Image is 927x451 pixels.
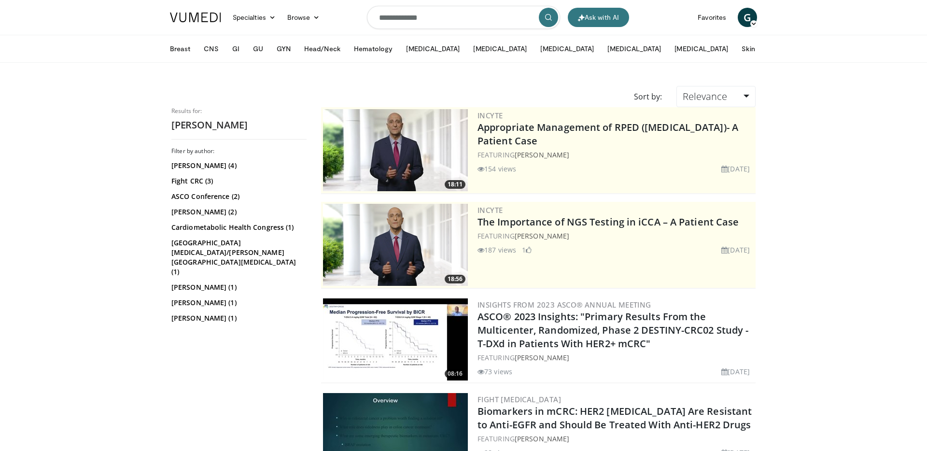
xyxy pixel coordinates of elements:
a: G [738,8,757,27]
button: [MEDICAL_DATA] [602,39,667,58]
a: Relevance [676,86,756,107]
a: [PERSON_NAME] [515,434,569,443]
a: The Importance of NGS Testing in iCCA – A Patient Case [478,215,739,228]
a: Fight [MEDICAL_DATA] [478,395,561,404]
img: dfb61434-267d-484a-acce-b5dc2d5ee040.300x170_q85_crop-smart_upscale.jpg [323,109,468,191]
p: Results for: [171,107,307,115]
div: Sort by: [627,86,669,107]
a: Browse [281,8,326,27]
li: 154 views [478,164,516,174]
button: GYN [271,39,296,58]
a: 18:56 [323,204,468,286]
input: Search topics, interventions [367,6,560,29]
a: [PERSON_NAME] (2) [171,207,304,217]
a: Appropriate Management of RPED ([MEDICAL_DATA])- A Patient Case [478,121,738,147]
a: [PERSON_NAME] [515,150,569,159]
a: Favorites [692,8,732,27]
a: [GEOGRAPHIC_DATA][MEDICAL_DATA]/[PERSON_NAME][GEOGRAPHIC_DATA][MEDICAL_DATA] (1) [171,238,304,277]
span: 08:16 [445,369,465,378]
h3: Filter by author: [171,147,307,155]
li: 73 views [478,366,512,377]
a: Incyte [478,111,503,120]
img: 7b67ef16-948d-44c2-8819-1e4d9f97b33b.300x170_q85_crop-smart_upscale.jpg [323,298,468,381]
a: 08:16 [323,298,468,381]
li: 1 [522,245,532,255]
a: [PERSON_NAME] (4) [171,161,304,170]
button: [MEDICAL_DATA] [467,39,533,58]
button: Hematology [348,39,399,58]
a: [PERSON_NAME] [515,353,569,362]
a: [PERSON_NAME] (1) [171,298,304,308]
a: ASCO Conference (2) [171,192,304,201]
img: 6827cc40-db74-4ebb-97c5-13e529cfd6fb.png.300x170_q85_crop-smart_upscale.png [323,204,468,286]
span: Relevance [683,90,727,103]
a: [PERSON_NAME] [515,231,569,240]
a: 18:11 [323,109,468,191]
button: Head/Neck [298,39,346,58]
div: FEATURING [478,231,754,241]
a: Fight CRC (3) [171,176,304,186]
div: FEATURING [478,352,754,363]
li: [DATE] [721,245,750,255]
a: Insights from 2023 ASCO® Annual Meeting [478,300,651,310]
button: CNS [198,39,224,58]
a: [PERSON_NAME] (1) [171,313,304,323]
a: ASCO® 2023 Insights: "Primary Results From the Multicenter, Randomized, Phase 2 DESTINY-CRC02 Stu... [478,310,748,350]
li: [DATE] [721,366,750,377]
span: 18:56 [445,275,465,283]
button: Breast [164,39,196,58]
a: Specialties [227,8,281,27]
button: GU [247,39,269,58]
button: [MEDICAL_DATA] [669,39,734,58]
a: Incyte [478,205,503,215]
li: [DATE] [721,164,750,174]
button: Skin [736,39,760,58]
button: [MEDICAL_DATA] [400,39,465,58]
div: FEATURING [478,434,754,444]
button: Ask with AI [568,8,629,27]
span: 18:11 [445,180,465,189]
a: Cardiometabolic Health Congress (1) [171,223,304,232]
li: 187 views [478,245,516,255]
a: [PERSON_NAME] (1) [171,282,304,292]
a: Biomarkers in mCRC: HER2 [MEDICAL_DATA] Are Resistant to Anti-EGFR and Should Be Treated With Ant... [478,405,752,431]
div: FEATURING [478,150,754,160]
button: [MEDICAL_DATA] [534,39,600,58]
img: VuMedi Logo [170,13,221,22]
h2: [PERSON_NAME] [171,119,307,131]
button: GI [226,39,245,58]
